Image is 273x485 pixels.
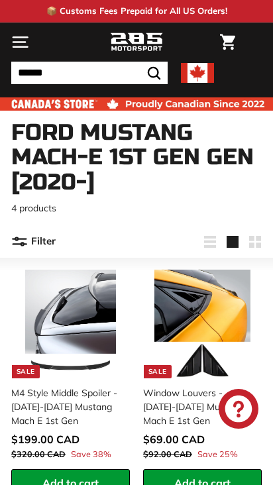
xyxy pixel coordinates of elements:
[110,31,163,54] img: Logo_285_Motorsport_areodynamics_components
[71,448,111,460] span: Save 38%
[46,5,227,18] p: 📦 Customs Fees Prepaid for All US Orders!
[12,365,40,378] div: Sale
[197,448,238,460] span: Save 25%
[143,264,262,469] a: Sale Window Louvers - [DATE]-[DATE] Mustang Mach E 1st Gen Save 25%
[11,121,262,195] h1: Ford Mustang Mach-E 1st Gen Gen [2020-]
[11,264,130,469] a: Sale M4 Style Middle Spoiler - [DATE]-[DATE] Mustang Mach E 1st Gen Save 38%
[143,386,254,428] div: Window Louvers - [DATE]-[DATE] Mustang Mach E 1st Gen
[143,449,192,459] span: $92.00 CAD
[213,23,242,61] a: Cart
[143,433,205,446] span: $69.00 CAD
[11,449,66,459] span: $320.00 CAD
[11,201,262,215] p: 4 products
[11,386,122,428] div: M4 Style Middle Spoiler - [DATE]-[DATE] Mustang Mach E 1st Gen
[11,433,80,446] span: $199.00 CAD
[215,389,262,432] inbox-online-store-chat: Shopify online store chat
[11,226,56,258] button: Filter
[11,62,168,84] input: Search
[144,365,172,378] div: Sale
